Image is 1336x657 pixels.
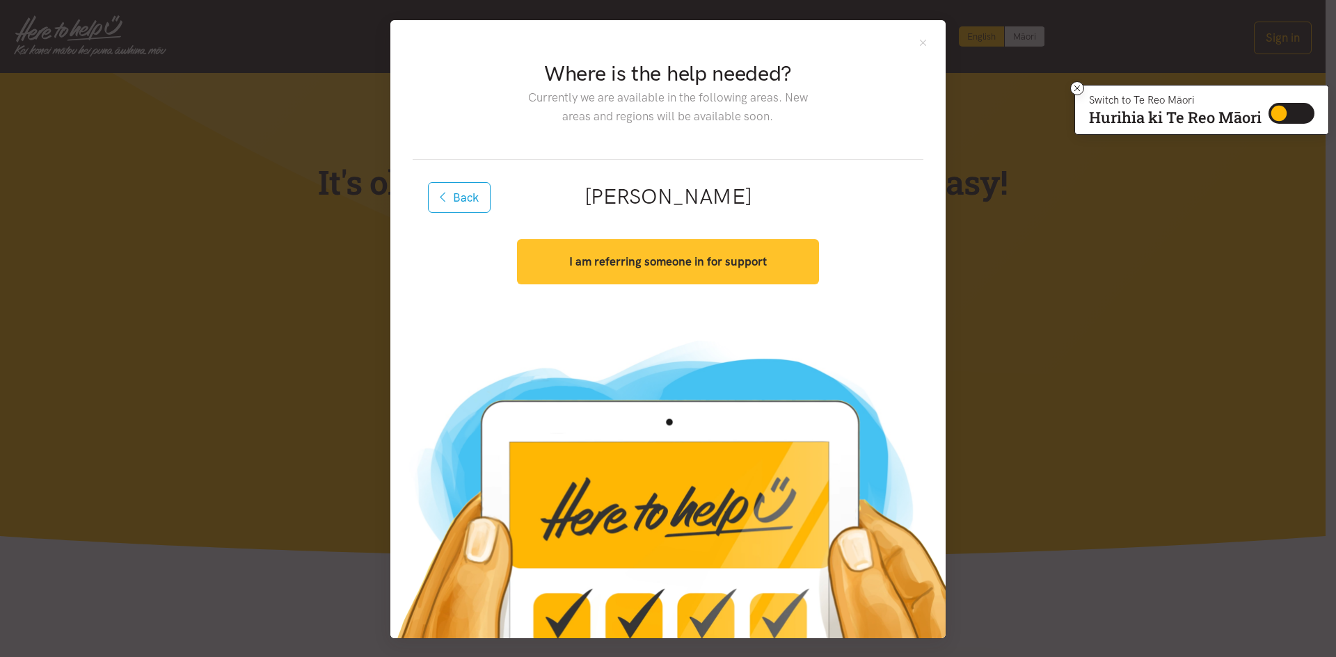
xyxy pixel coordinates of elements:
button: Close [917,37,929,49]
h2: [PERSON_NAME] [435,182,901,211]
strong: I am referring someone in for support [569,254,767,268]
button: I am referring someone in for support [517,239,818,284]
p: Hurihia ki Te Reo Māori [1089,111,1262,124]
h2: Where is the help needed? [517,59,818,88]
button: Back [428,182,491,213]
p: Currently we are available in the following areas. New areas and regions will be available soon. [517,88,818,126]
p: Switch to Te Reo Māori [1089,96,1262,104]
